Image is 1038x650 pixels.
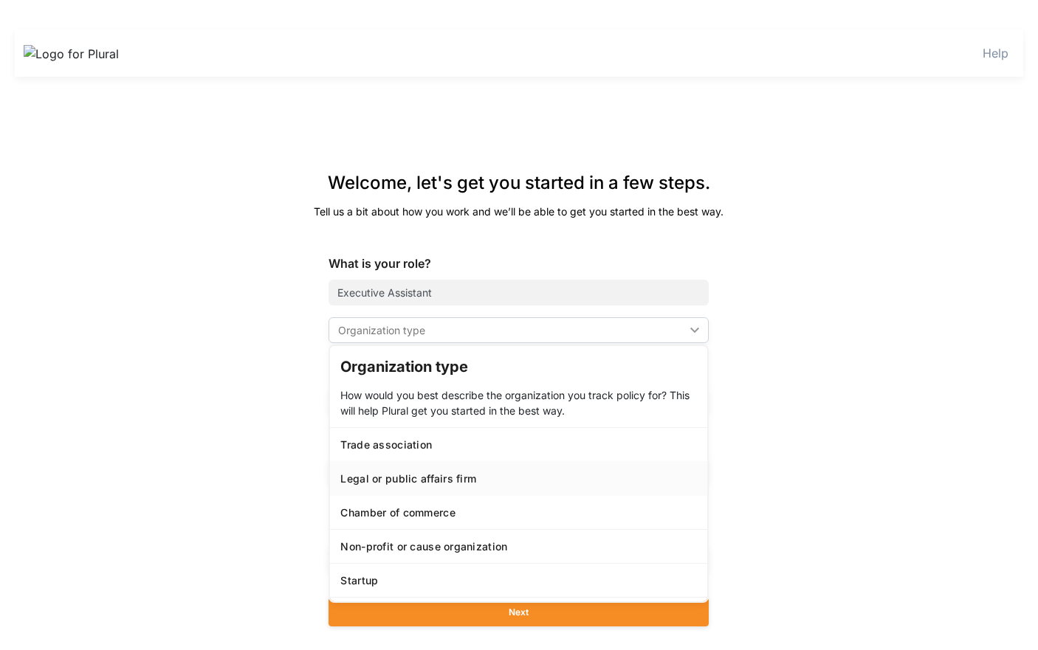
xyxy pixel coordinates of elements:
div: Tell us a bit about how you work and we’ll be able to get you started in the best way. [266,204,773,219]
a: Non-profit or cause organization [330,529,707,563]
a: Trade association [330,427,707,461]
a: Startup [330,563,707,597]
button: Next [329,598,709,626]
a: Help [983,46,1008,60]
div: What is your role? [329,255,709,272]
div: Chamber of commerce [340,506,697,519]
div: Non-profit or cause organization [340,540,697,553]
div: Startup [340,574,697,587]
div: Legal or public affairs firm [340,472,697,485]
a: Chamber of commerce [330,495,707,529]
img: Logo for Plural [24,45,127,63]
div: Welcome, let's get you started in a few steps. [266,170,773,196]
div: How would you best describe the organization you track policy for? This will help Plural get you ... [330,387,707,427]
a: Corporation [330,597,707,631]
div: Organization type [330,346,478,387]
a: Legal or public affairs firm [330,461,707,495]
input: Job title [329,280,709,305]
div: Trade association [340,438,697,451]
div: Organization type [338,322,684,338]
